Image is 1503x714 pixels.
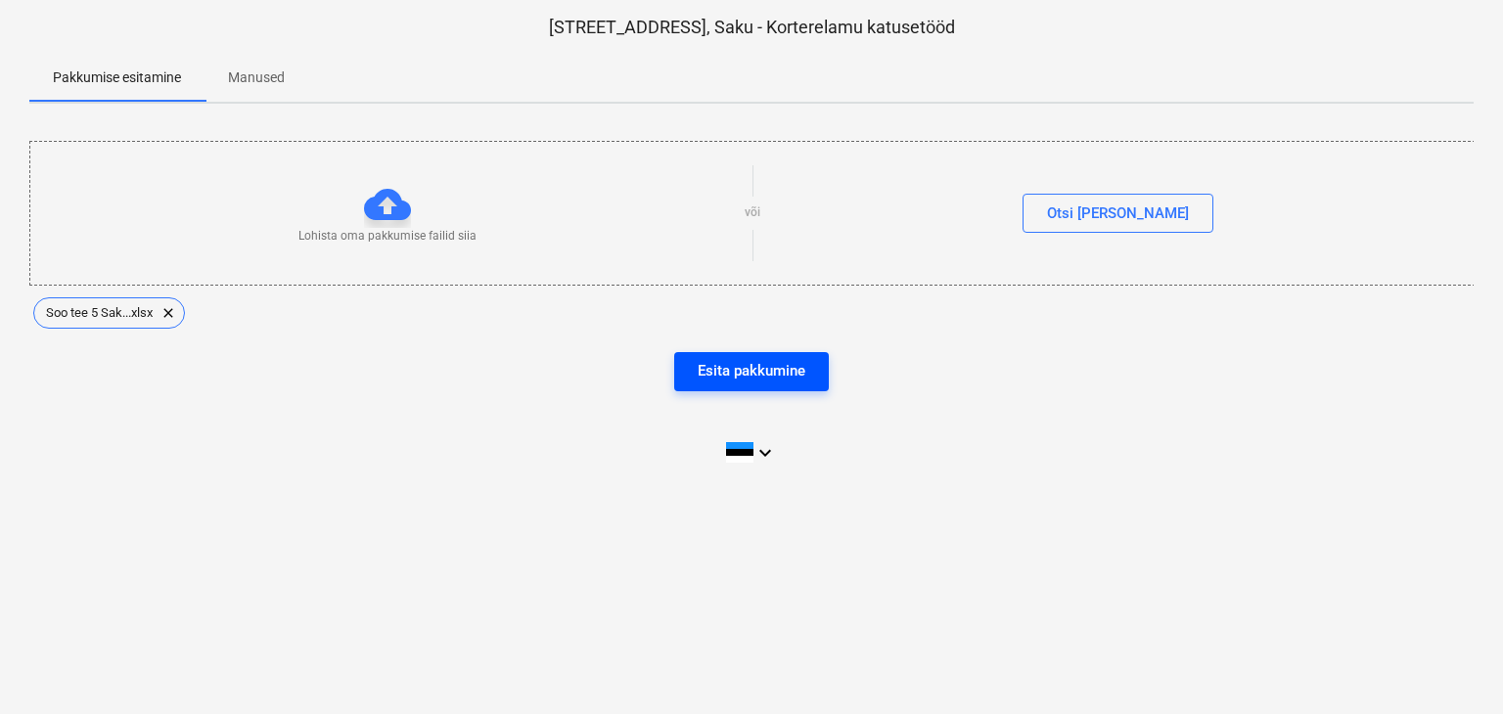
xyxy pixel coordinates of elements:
[29,141,1476,285] div: Lohista oma pakkumise failid siiavõiOtsi [PERSON_NAME]
[53,67,181,88] p: Pakkumise esitamine
[753,441,777,465] i: keyboard_arrow_down
[298,228,477,245] p: Lohista oma pakkumise failid siia
[745,204,760,221] p: või
[33,297,185,329] div: Soo tee 5 Sak...xlsx
[1047,201,1189,226] div: Otsi [PERSON_NAME]
[34,305,164,320] span: Soo tee 5 Sak...xlsx
[157,301,180,325] span: clear
[29,16,1474,39] p: [STREET_ADDRESS], Saku - Korterelamu katusetööd
[674,352,829,391] button: Esita pakkumine
[228,67,285,88] p: Manused
[698,358,805,383] div: Esita pakkumine
[1023,194,1213,233] button: Otsi [PERSON_NAME]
